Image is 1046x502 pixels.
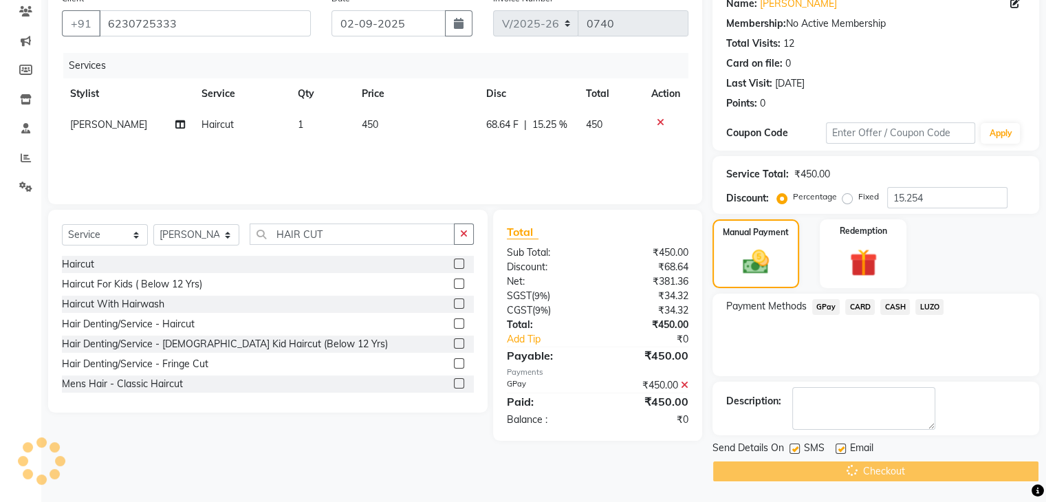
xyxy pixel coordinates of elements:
label: Percentage [793,190,837,203]
span: Total [507,225,538,239]
div: Hair Denting/Service - Fringe Cut [62,357,208,371]
div: Card on file: [726,56,783,71]
div: ₹450.00 [598,393,699,410]
input: Enter Offer / Coupon Code [826,122,976,144]
button: +91 [62,10,100,36]
div: Coupon Code [726,126,826,140]
div: Hair Denting/Service - Haircut [62,317,195,331]
th: Qty [290,78,353,109]
div: ₹381.36 [598,274,699,289]
th: Service [193,78,290,109]
th: Disc [478,78,578,109]
div: ₹450.00 [598,245,699,260]
div: Payments [507,367,688,378]
div: Membership: [726,17,786,31]
div: 0 [785,56,791,71]
span: 450 [586,118,602,131]
div: Paid: [497,393,598,410]
div: ₹0 [598,413,699,427]
button: Apply [981,123,1020,144]
div: Services [63,53,699,78]
div: Haircut With Hairwash [62,297,164,312]
div: Last Visit: [726,76,772,91]
div: ₹34.32 [598,303,699,318]
span: GPay [812,299,840,315]
img: _cash.svg [734,247,777,277]
label: Fixed [858,190,879,203]
div: Points: [726,96,757,111]
span: 450 [362,118,378,131]
span: | [524,118,527,132]
span: 9% [535,305,548,316]
span: Email [850,441,873,458]
span: 15.25 % [532,118,567,132]
div: ( ) [497,303,598,318]
label: Manual Payment [723,226,789,239]
input: Search or Scan [250,223,455,245]
div: 0 [760,96,765,111]
span: [PERSON_NAME] [70,118,147,131]
div: ₹450.00 [598,347,699,364]
span: 68.64 F [486,118,519,132]
div: ₹450.00 [598,318,699,332]
div: No Active Membership [726,17,1025,31]
th: Total [578,78,642,109]
div: Haircut For Kids ( Below 12 Yrs) [62,277,202,292]
span: 1 [298,118,303,131]
label: Redemption [840,225,887,237]
span: CGST [507,304,532,316]
div: ₹68.64 [598,260,699,274]
img: _gift.svg [841,245,886,280]
span: CASH [880,299,910,315]
div: ( ) [497,289,598,303]
span: Send Details On [712,441,784,458]
div: Balance : [497,413,598,427]
div: Discount: [726,191,769,206]
th: Stylist [62,78,193,109]
div: Service Total: [726,167,789,182]
div: 12 [783,36,794,51]
span: LUZO [915,299,944,315]
div: Payable: [497,347,598,364]
a: Add Tip [497,332,614,347]
span: SGST [507,290,532,302]
div: Total Visits: [726,36,781,51]
div: Net: [497,274,598,289]
div: Sub Total: [497,245,598,260]
div: Description: [726,394,781,408]
span: Payment Methods [726,299,807,314]
div: Discount: [497,260,598,274]
span: CARD [845,299,875,315]
div: [DATE] [775,76,805,91]
span: Haircut [201,118,234,131]
div: ₹0 [614,332,698,347]
div: ₹34.32 [598,289,699,303]
div: Hair Denting/Service - [DEMOGRAPHIC_DATA] Kid Haircut (Below 12 Yrs) [62,337,388,351]
div: ₹450.00 [598,378,699,393]
th: Price [353,78,478,109]
span: SMS [804,441,825,458]
div: Total: [497,318,598,332]
div: ₹450.00 [794,167,830,182]
input: Search by Name/Mobile/Email/Code [99,10,311,36]
div: Haircut [62,257,94,272]
div: Mens Hair - Classic Haircut [62,377,183,391]
div: GPay [497,378,598,393]
span: 9% [534,290,547,301]
th: Action [643,78,688,109]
